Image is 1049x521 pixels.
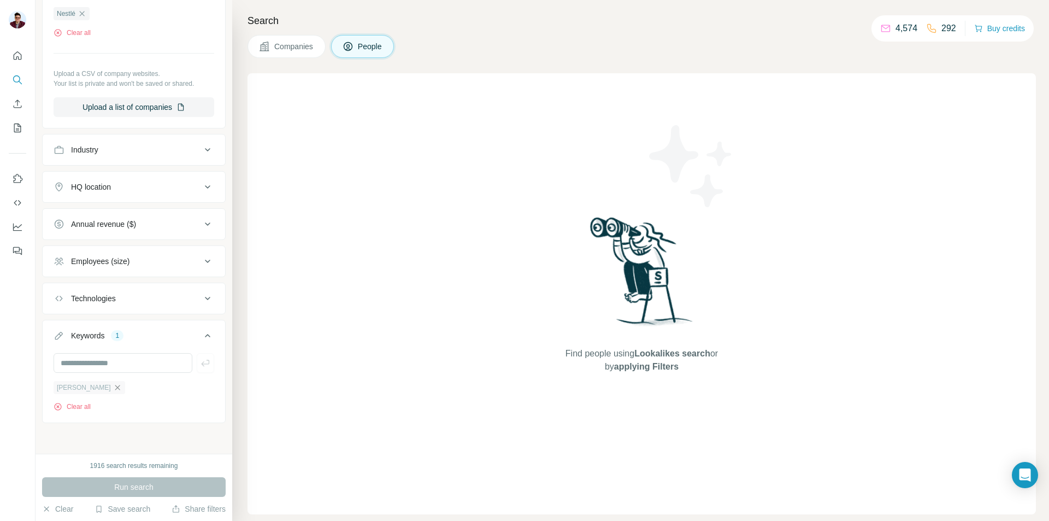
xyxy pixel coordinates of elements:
[42,504,73,514] button: Clear
[9,217,26,237] button: Dashboard
[57,9,75,19] span: Nestlé
[358,41,383,52] span: People
[54,79,214,89] p: Your list is private and won't be saved or shared.
[642,117,740,215] img: Surfe Illustration - Stars
[43,285,225,312] button: Technologies
[9,11,26,28] img: Avatar
[57,383,111,393] span: [PERSON_NAME]
[43,211,225,237] button: Annual revenue ($)
[54,402,91,412] button: Clear all
[9,241,26,261] button: Feedback
[9,118,26,138] button: My lists
[43,248,225,274] button: Employees (size)
[71,293,116,304] div: Technologies
[71,330,104,341] div: Keywords
[71,144,98,155] div: Industry
[9,94,26,114] button: Enrich CSV
[634,349,710,358] span: Lookalikes search
[585,214,699,336] img: Surfe Illustration - Woman searching with binoculars
[941,22,956,35] p: 292
[895,22,917,35] p: 4,574
[54,69,214,79] p: Upload a CSV of company websites.
[9,70,26,90] button: Search
[43,323,225,353] button: Keywords1
[554,347,729,373] span: Find people using or by
[9,169,26,189] button: Use Surfe on LinkedIn
[71,256,129,267] div: Employees (size)
[54,28,91,38] button: Clear all
[614,362,679,371] span: applying Filters
[1012,462,1038,488] div: Open Intercom Messenger
[111,331,123,341] div: 1
[43,137,225,163] button: Industry
[95,504,150,514] button: Save search
[274,41,314,52] span: Companies
[71,182,111,192] div: HQ location
[43,174,225,200] button: HQ location
[9,193,26,213] button: Use Surfe API
[247,13,1036,28] h4: Search
[9,46,26,66] button: Quick start
[90,461,178,471] div: 1916 search results remaining
[172,504,226,514] button: Share filters
[71,219,136,230] div: Annual revenue ($)
[974,21,1025,36] button: Buy credits
[54,97,214,117] button: Upload a list of companies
